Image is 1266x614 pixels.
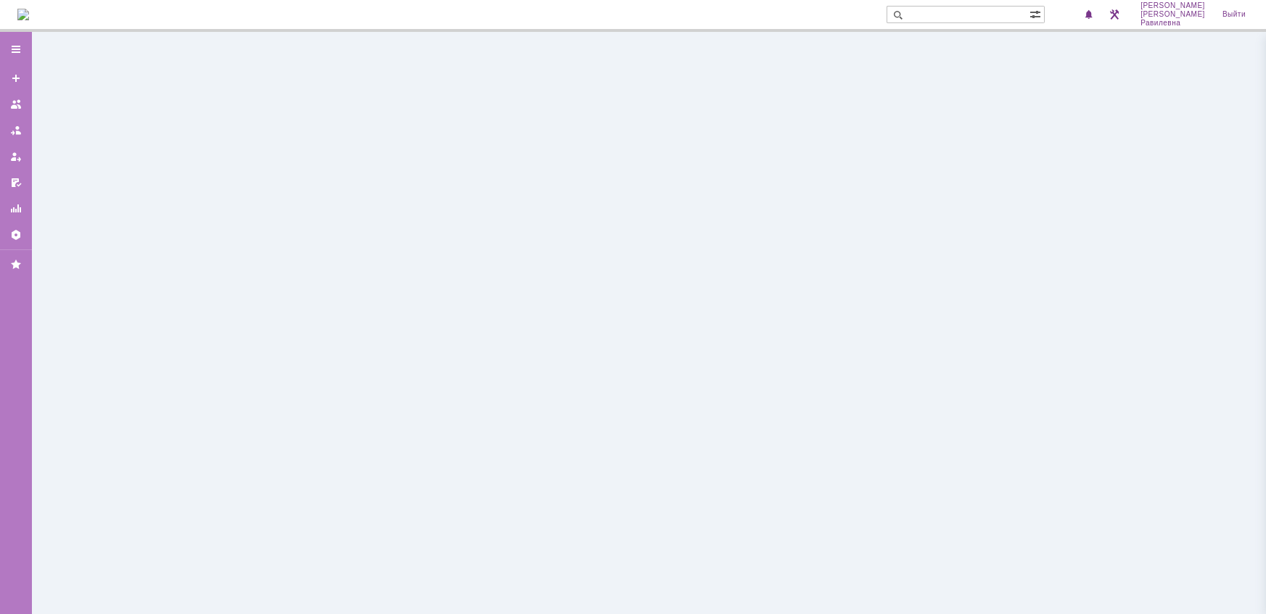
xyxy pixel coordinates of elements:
a: Мои согласования [4,171,28,194]
a: Перейти на домашнюю страницу [17,9,29,20]
img: logo [17,9,29,20]
a: Перейти в интерфейс администратора [1106,6,1123,23]
span: Равилевна [1140,19,1205,28]
span: [PERSON_NAME] [1140,1,1205,10]
span: [PERSON_NAME] [1140,10,1205,19]
a: Отчеты [4,197,28,220]
a: Мои заявки [4,145,28,168]
a: Настройки [4,223,28,246]
a: Создать заявку [4,67,28,90]
a: Заявки в моей ответственности [4,119,28,142]
a: Заявки на командах [4,93,28,116]
span: Расширенный поиск [1029,7,1044,20]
